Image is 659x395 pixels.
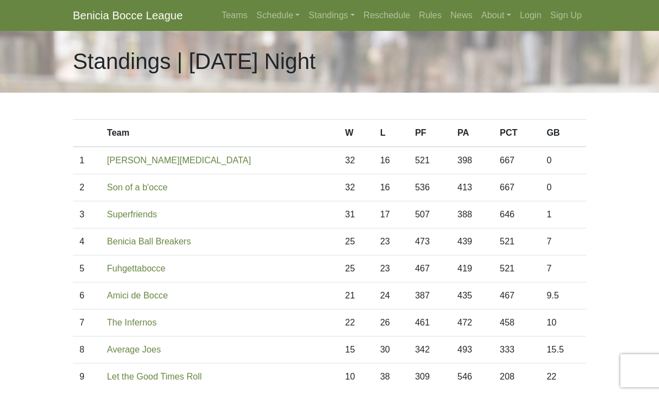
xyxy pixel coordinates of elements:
th: GB [540,120,586,147]
td: 38 [374,364,408,391]
th: PA [451,120,493,147]
a: Benicia Ball Breakers [107,237,191,246]
td: 521 [493,228,540,255]
td: 435 [451,282,493,309]
td: 30 [374,337,408,364]
td: 4 [73,228,100,255]
a: The Infernos [107,318,157,327]
td: 398 [451,147,493,174]
a: [PERSON_NAME][MEDICAL_DATA] [107,156,251,165]
a: Benicia Bocce League [73,4,183,26]
td: 439 [451,228,493,255]
td: 10 [540,309,586,337]
td: 3 [73,201,100,228]
td: 32 [338,147,373,174]
td: 6 [73,282,100,309]
td: 667 [493,174,540,201]
td: 9.5 [540,282,586,309]
td: 32 [338,174,373,201]
td: 23 [374,255,408,282]
td: 8 [73,337,100,364]
th: Team [100,120,338,147]
td: 419 [451,255,493,282]
td: 472 [451,309,493,337]
td: 16 [374,147,408,174]
td: 25 [338,255,373,282]
td: 546 [451,364,493,391]
td: 473 [408,228,451,255]
td: 15.5 [540,337,586,364]
th: W [338,120,373,147]
td: 24 [374,282,408,309]
td: 15 [338,337,373,364]
td: 461 [408,309,451,337]
td: 7 [540,255,586,282]
a: Login [515,4,546,26]
a: Let the Good Times Roll [107,372,202,381]
td: 1 [540,201,586,228]
td: 9 [73,364,100,391]
th: L [374,120,408,147]
td: 7 [73,309,100,337]
td: 467 [493,282,540,309]
td: 22 [540,364,586,391]
td: 521 [408,147,451,174]
td: 21 [338,282,373,309]
h1: Standings | [DATE] Night [73,49,316,75]
td: 25 [338,228,373,255]
td: 5 [73,255,100,282]
a: Amici de Bocce [107,291,168,300]
td: 342 [408,337,451,364]
td: 2 [73,174,100,201]
td: 22 [338,309,373,337]
td: 7 [540,228,586,255]
th: PCT [493,120,540,147]
td: 536 [408,174,451,201]
td: 333 [493,337,540,364]
td: 17 [374,201,408,228]
td: 521 [493,255,540,282]
a: Sign Up [546,4,586,26]
a: About [477,4,515,26]
td: 413 [451,174,493,201]
a: Teams [217,4,252,26]
a: Average Joes [107,345,161,354]
td: 31 [338,201,373,228]
td: 458 [493,309,540,337]
a: Fuhgettabocce [107,264,166,273]
td: 388 [451,201,493,228]
td: 507 [408,201,451,228]
a: Son of a b'occe [107,183,168,192]
td: 0 [540,174,586,201]
td: 10 [338,364,373,391]
a: Rules [414,4,446,26]
a: Schedule [252,4,305,26]
td: 0 [540,147,586,174]
td: 387 [408,282,451,309]
td: 493 [451,337,493,364]
a: Standings [304,4,359,26]
td: 309 [408,364,451,391]
a: Superfriends [107,210,157,219]
a: News [446,4,477,26]
td: 467 [408,255,451,282]
td: 1 [73,147,100,174]
td: 646 [493,201,540,228]
td: 667 [493,147,540,174]
td: 208 [493,364,540,391]
td: 26 [374,309,408,337]
td: 16 [374,174,408,201]
td: 23 [374,228,408,255]
th: PF [408,120,451,147]
a: Reschedule [359,4,415,26]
